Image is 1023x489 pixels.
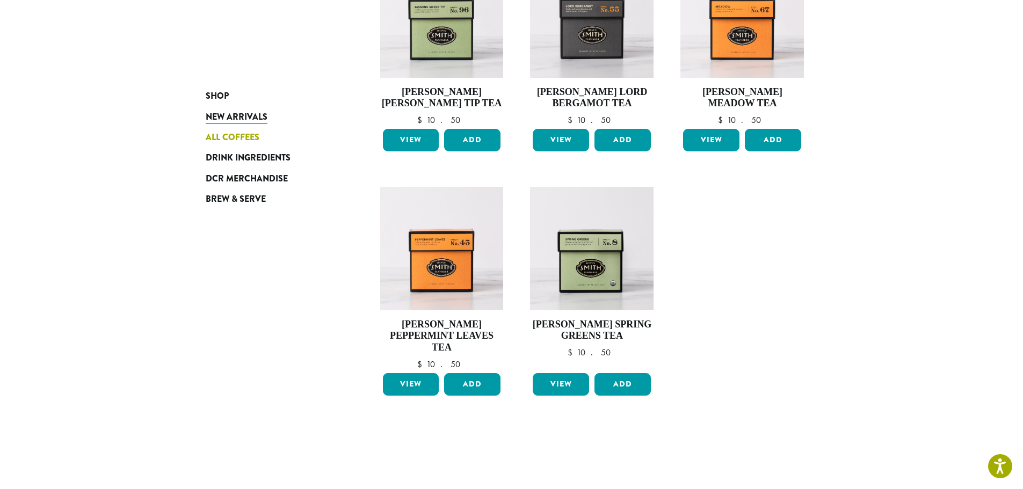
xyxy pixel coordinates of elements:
[745,129,801,151] button: Add
[206,189,335,209] a: Brew & Serve
[380,187,503,310] img: Peppermint-Signature-Herbal-Carton-2023.jpg
[417,114,426,126] span: $
[417,359,466,370] bdi: 10.50
[530,187,654,310] img: Spring-Greens-Signature-Green-Carton-2023.jpg
[594,373,651,396] button: Add
[206,106,335,127] a: New Arrivals
[206,111,267,124] span: New Arrivals
[380,319,504,354] h4: [PERSON_NAME] Peppermint Leaves Tea
[206,169,335,189] a: DCR Merchandise
[206,86,335,106] a: Shop
[568,114,616,126] bdi: 10.50
[683,129,739,151] a: View
[206,151,291,165] span: Drink Ingredients
[380,86,504,110] h4: [PERSON_NAME] [PERSON_NAME] Tip Tea
[444,129,500,151] button: Add
[533,129,589,151] a: View
[680,86,804,110] h4: [PERSON_NAME] Meadow Tea
[206,172,288,186] span: DCR Merchandise
[383,129,439,151] a: View
[594,129,651,151] button: Add
[206,193,266,206] span: Brew & Serve
[718,114,727,126] span: $
[206,148,335,168] a: Drink Ingredients
[530,86,654,110] h4: [PERSON_NAME] Lord Bergamot Tea
[568,114,577,126] span: $
[568,347,616,358] bdi: 10.50
[530,319,654,342] h4: [PERSON_NAME] Spring Greens Tea
[206,127,335,148] a: All Coffees
[568,347,577,358] span: $
[206,131,259,144] span: All Coffees
[718,114,766,126] bdi: 10.50
[444,373,500,396] button: Add
[417,359,426,370] span: $
[417,114,466,126] bdi: 10.50
[206,90,229,103] span: Shop
[383,373,439,396] a: View
[380,187,504,369] a: [PERSON_NAME] Peppermint Leaves Tea $10.50
[533,373,589,396] a: View
[530,187,654,369] a: [PERSON_NAME] Spring Greens Tea $10.50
